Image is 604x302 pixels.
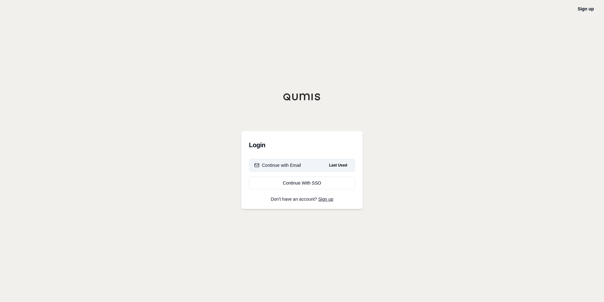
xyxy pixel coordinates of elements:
[318,197,333,202] a: Sign up
[249,177,355,189] a: Continue With SSO
[578,6,594,11] a: Sign up
[327,161,350,169] span: Last Used
[254,180,350,186] div: Continue With SSO
[249,159,355,172] button: Continue with EmailLast Used
[249,197,355,201] p: Don't have an account?
[254,162,301,168] div: Continue with Email
[249,139,355,151] h3: Login
[283,93,321,101] img: Qumis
